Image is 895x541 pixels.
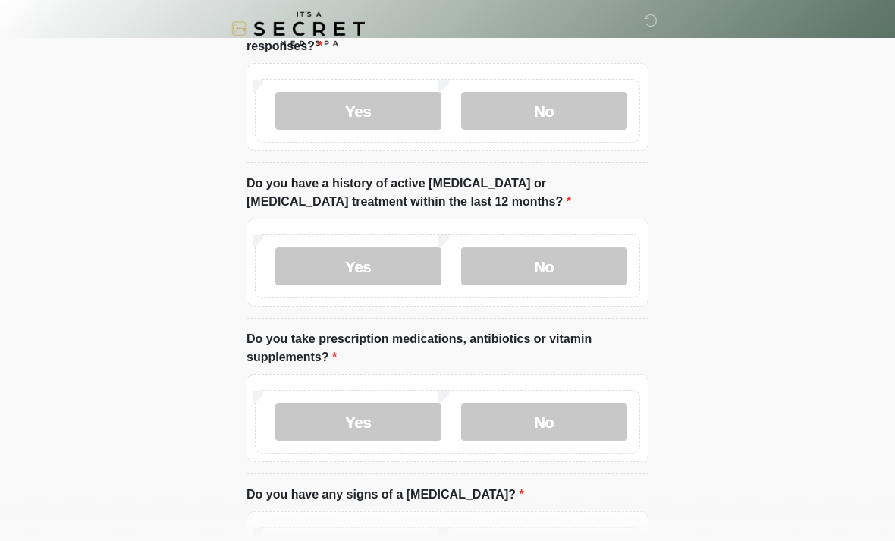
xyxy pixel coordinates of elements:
img: It's A Secret Med Spa Logo [231,11,365,46]
label: No [461,247,627,285]
label: Yes [275,247,441,285]
label: Do you take prescription medications, antibiotics or vitamin supplements? [247,330,648,366]
label: No [461,92,627,130]
label: Yes [275,92,441,130]
label: No [461,403,627,441]
label: Do you have any signs of a [MEDICAL_DATA]? [247,486,524,504]
label: Do you have a history of active [MEDICAL_DATA] or [MEDICAL_DATA] treatment within the last 12 mon... [247,175,648,211]
label: Yes [275,403,441,441]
